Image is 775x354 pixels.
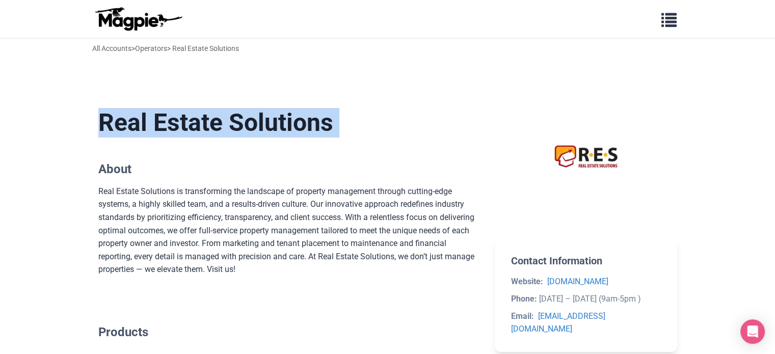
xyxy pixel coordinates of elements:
[92,44,131,52] a: All Accounts
[511,311,534,321] strong: Email:
[740,319,765,344] div: Open Intercom Messenger
[98,185,479,276] div: Real Estate Solutions is transforming the landscape of property management through cutting-edge s...
[98,108,479,138] h1: Real Estate Solutions
[92,7,184,31] img: logo-ab69f6fb50320c5b225c76a69d11143b.png
[98,325,479,340] h2: Products
[537,108,635,206] img: Real Estate Solutions logo
[547,277,608,286] a: [DOMAIN_NAME]
[98,162,479,177] h2: About
[511,311,605,334] a: [EMAIL_ADDRESS][DOMAIN_NAME]
[511,292,660,306] li: [DATE] – [DATE] (9am-5pm )
[511,294,537,304] strong: Phone:
[135,44,167,52] a: Operators
[511,255,660,267] h2: Contact Information
[511,277,543,286] strong: Website:
[92,43,239,54] div: > > Real Estate Solutions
